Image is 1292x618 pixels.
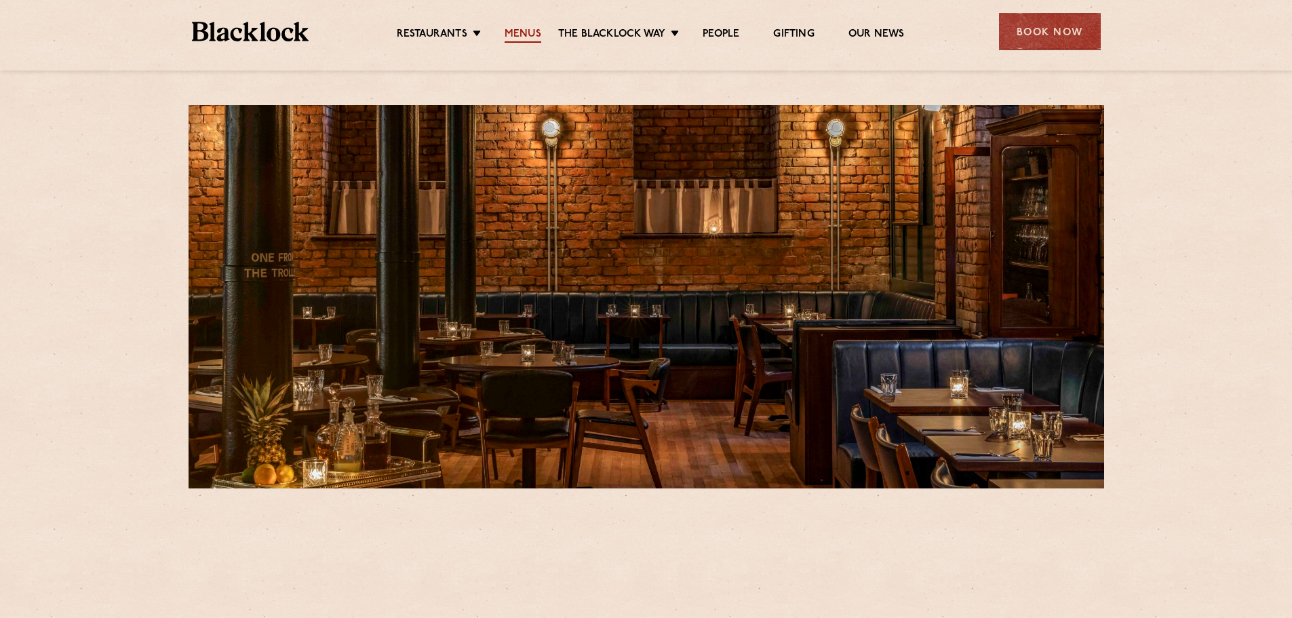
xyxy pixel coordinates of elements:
a: Our News [848,28,905,43]
div: Book Now [999,13,1101,50]
a: Gifting [773,28,814,43]
img: BL_Textured_Logo-footer-cropped.svg [192,22,309,41]
a: People [703,28,739,43]
a: The Blacklock Way [558,28,665,43]
a: Menus [505,28,541,43]
a: Restaurants [397,28,467,43]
